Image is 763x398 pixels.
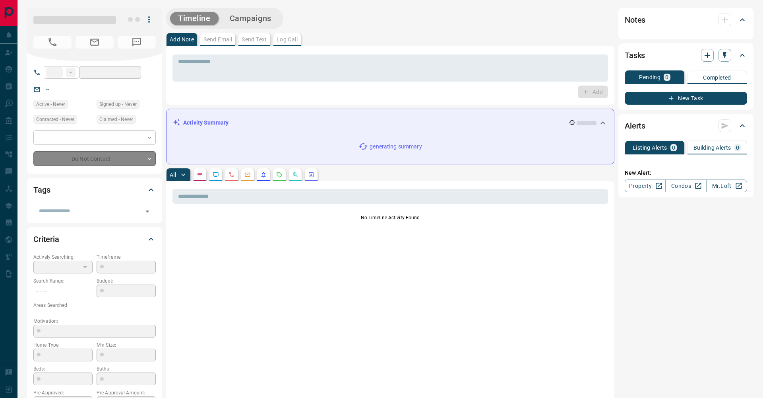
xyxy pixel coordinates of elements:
[33,180,156,199] div: Tags
[693,145,731,150] p: Building Alerts
[33,285,93,298] p: -- - --
[170,37,194,42] p: Add Note
[99,100,137,108] span: Signed up - Never
[260,172,267,178] svg: Listing Alerts
[703,75,731,80] p: Completed
[229,172,235,178] svg: Calls
[197,172,203,178] svg: Notes
[33,341,93,349] p: Home Type:
[97,277,156,285] p: Budget:
[99,115,133,123] span: Claimed - Never
[308,172,314,178] svg: Agent Actions
[625,179,666,192] a: Property
[183,119,229,127] p: Activity Summary
[33,230,156,249] div: Criteria
[672,145,675,150] p: 0
[142,206,153,217] button: Open
[97,389,156,396] p: Pre-Approval Amount:
[665,179,706,192] a: Condos
[625,46,747,65] div: Tasks
[665,74,668,80] p: 0
[76,36,114,49] span: No Email
[33,365,93,373] p: Beds:
[276,172,283,178] svg: Requests
[222,12,279,25] button: Campaigns
[33,254,93,261] p: Actively Searching:
[33,318,156,325] p: Motivation:
[118,36,156,49] span: No Number
[706,179,747,192] a: Mr.Loft
[639,74,660,80] p: Pending
[625,119,645,132] h2: Alerts
[625,116,747,135] div: Alerts
[213,172,219,178] svg: Lead Browsing Activity
[370,142,422,151] p: generating summary
[97,365,156,373] p: Baths:
[625,169,747,177] p: New Alert:
[625,92,747,105] button: New Task
[625,14,645,26] h2: Notes
[736,145,739,150] p: 0
[170,172,176,178] p: All
[46,86,49,92] a: --
[292,172,298,178] svg: Opportunities
[33,151,156,166] div: Do Not Contact
[633,145,667,150] p: Listing Alerts
[33,183,50,196] h2: Tags
[173,115,608,130] div: Activity Summary
[625,49,645,62] h2: Tasks
[33,302,156,309] p: Areas Searched:
[97,341,156,349] p: Min Size:
[33,36,72,49] span: No Number
[97,254,156,261] p: Timeframe:
[33,277,93,285] p: Search Range:
[36,115,74,123] span: Contacted - Never
[625,10,747,29] div: Notes
[36,100,65,108] span: Active - Never
[244,172,251,178] svg: Emails
[33,389,93,396] p: Pre-Approved:
[172,214,608,221] p: No Timeline Activity Found
[170,12,219,25] button: Timeline
[33,233,59,246] h2: Criteria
